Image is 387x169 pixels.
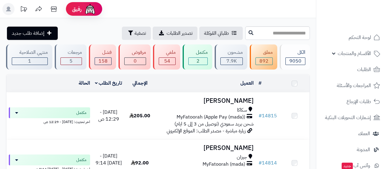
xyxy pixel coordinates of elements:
span: 7.9K [226,57,237,65]
span: إضافة طلب جديد [12,30,44,37]
a: تاريخ الطلب [95,80,122,87]
span: 205.00 [129,112,150,119]
span: الأقسام والمنتجات [338,49,371,58]
div: 158 [95,58,111,65]
a: طلباتي المُوكلة [199,27,243,40]
span: 9050 [289,57,301,65]
span: MyFatoorah (mada) [203,161,245,168]
a: العملاء [320,126,383,141]
span: 54 [164,57,170,65]
span: مكتمل [76,157,86,163]
a: #14815 [259,112,277,119]
a: إضافة طلب جديد [7,27,58,40]
span: [DATE] - 12:29 ص [98,109,119,123]
span: تصفية [135,30,146,37]
span: 892 [259,57,268,65]
span: الطلبات [357,65,371,74]
div: اخر تحديث: [DATE] - 12:29 ص [9,118,90,125]
span: زيارة مباشرة - مصدر الطلب: الموقع الإلكتروني [167,127,246,135]
div: منتهي الصلاحية [12,49,47,56]
div: معلق [255,49,272,56]
a: منتهي الصلاحية 1 [5,44,53,70]
span: المراجعات والأسئلة [337,81,371,90]
a: إشعارات التحويلات البنكية [320,110,383,125]
div: 54 [159,58,175,65]
div: مرفوض [124,49,146,56]
a: ملغي 54 [152,44,181,70]
span: 158 [99,57,108,65]
div: مرجعات [60,49,82,56]
div: 1 [12,58,47,65]
a: مشحون 7.9K [213,44,249,70]
span: سكاكا [237,107,247,114]
span: 92.00 [131,159,149,167]
span: طلباتي المُوكلة [204,30,229,37]
a: الطلبات [320,62,383,77]
span: تصدير الطلبات [167,30,193,37]
a: الكل9050 [278,44,311,70]
span: لوحة التحكم [349,33,371,42]
div: 2 [189,58,207,65]
span: 1 [28,57,31,65]
a: تحديثات المنصة [16,3,31,17]
a: تصدير الطلبات [153,27,197,40]
div: فشل [95,49,112,56]
span: 0 [134,57,137,65]
a: معلق 892 [249,44,278,70]
a: المدونة [320,142,383,157]
span: 2 [197,57,200,65]
img: ai-face.png [84,3,96,15]
button: تصفية [122,27,151,40]
div: ملغي [159,49,176,56]
span: مكتمل [76,110,86,116]
a: طلبات الإرجاع [320,94,383,109]
h3: [PERSON_NAME] [158,97,254,104]
img: logo-2.png [346,15,381,28]
div: الكل [285,49,305,56]
span: جيزان [237,154,247,161]
div: 892 [256,58,272,65]
a: مرجعات 5 [54,44,88,70]
a: لوحة التحكم [320,30,383,45]
a: الحالة [79,80,90,87]
a: #14814 [259,159,277,167]
div: 0 [125,58,145,65]
a: العميل [240,80,254,87]
span: إشعارات التحويلات البنكية [325,113,371,122]
div: 5 [61,58,82,65]
span: شحن بريد سعودي (توصيل من 3 إلى 5 ايام) [174,120,254,128]
a: المراجعات والأسئلة [320,78,383,93]
div: 7938 [221,58,242,65]
div: مشحون [220,49,243,56]
a: مكتمل 2 [181,44,213,70]
span: رفيق [72,5,82,13]
span: # [259,112,262,119]
a: # [259,80,262,87]
a: الإجمالي [132,80,148,87]
a: فشل 158 [88,44,117,70]
span: العملاء [358,129,370,138]
span: 5 [70,57,73,65]
h3: [PERSON_NAME] [158,145,254,151]
a: مرفوض 0 [117,44,151,70]
div: مكتمل [188,49,207,56]
span: طلبات الإرجاع [346,97,371,106]
span: المدونة [357,145,370,154]
span: MyFatoorah (Apple Pay (mada)) [177,114,245,121]
span: # [259,159,262,167]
